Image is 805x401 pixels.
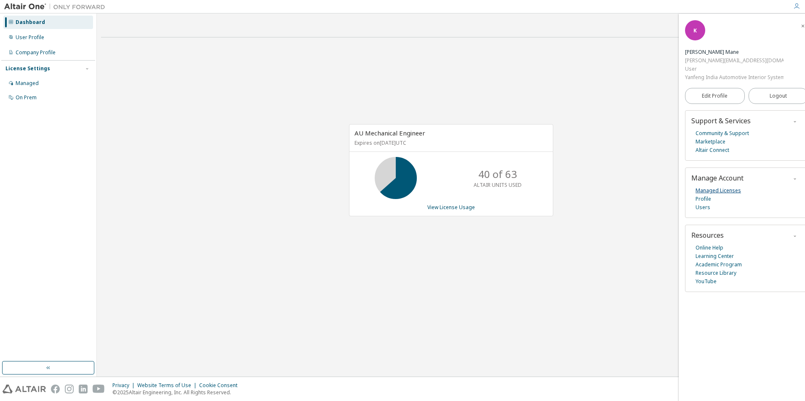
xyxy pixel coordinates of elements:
[112,382,137,389] div: Privacy
[355,139,546,146] p: Expires on [DATE] UTC
[691,231,724,240] span: Resources
[696,138,725,146] a: Marketplace
[137,382,199,389] div: Website Terms of Use
[65,385,74,393] img: instagram.svg
[696,260,742,269] a: Academic Program
[3,385,46,393] img: altair_logo.svg
[4,3,109,11] img: Altair One
[685,65,784,73] div: User
[696,203,710,212] a: Users
[474,181,522,189] p: ALTAIR UNITS USED
[685,73,784,82] div: Yanfeng India Automotive Interior Systems Pvt. Ltd.
[685,48,784,56] div: Kondiba S. Mane
[16,49,56,56] div: Company Profile
[16,80,39,87] div: Managed
[696,269,736,277] a: Resource Library
[16,94,37,101] div: On Prem
[696,277,717,286] a: YouTube
[427,204,475,211] a: View License Usage
[696,252,734,260] a: Learning Center
[702,93,728,99] span: Edit Profile
[696,186,741,195] a: Managed Licenses
[693,27,697,34] span: K
[685,56,784,65] div: [PERSON_NAME][EMAIL_ADDRESS][DOMAIN_NAME]
[478,167,517,181] p: 40 of 63
[79,385,88,393] img: linkedin.svg
[696,146,729,154] a: Altair Connect
[5,65,50,72] div: License Settings
[16,19,45,26] div: Dashboard
[51,385,60,393] img: facebook.svg
[93,385,105,393] img: youtube.svg
[199,382,243,389] div: Cookie Consent
[696,244,723,252] a: Online Help
[691,173,744,183] span: Manage Account
[696,129,749,138] a: Community & Support
[112,389,243,396] p: © 2025 Altair Engineering, Inc. All Rights Reserved.
[355,129,425,137] span: AU Mechanical Engineer
[16,34,44,41] div: User Profile
[691,116,751,125] span: Support & Services
[770,92,787,100] span: Logout
[696,195,711,203] a: Profile
[685,88,745,104] a: Edit Profile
